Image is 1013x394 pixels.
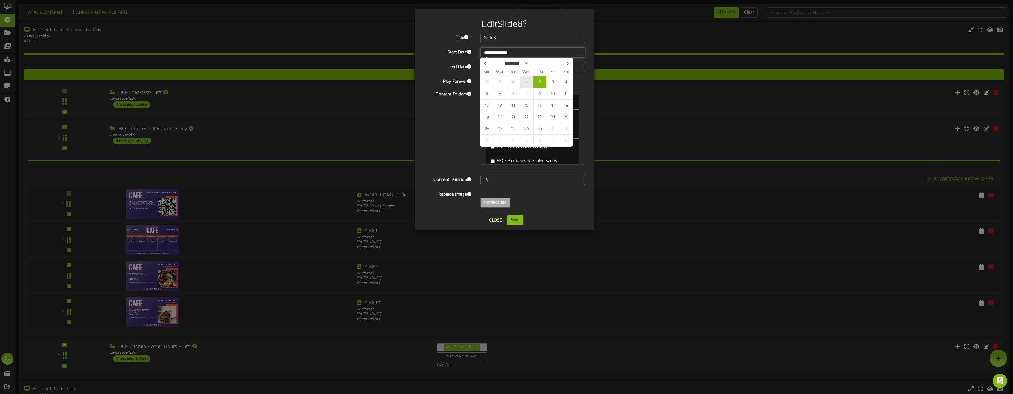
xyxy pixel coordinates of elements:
[533,111,546,123] span: October 23, 2025
[419,89,476,97] label: Content Folders
[560,123,573,135] span: November 1, 2025
[560,76,573,88] span: October 4, 2025
[533,70,546,74] span: Thu
[560,88,573,100] span: October 11, 2025
[493,70,507,74] span: Mon
[497,144,548,149] span: HQ - Thank You Messages
[419,33,476,41] label: Title
[491,159,495,163] input: HQ - Birthdays & Anniversaries
[481,100,493,111] span: October 12, 2025
[520,88,533,100] span: October 8, 2025
[419,190,476,198] label: Replace Image
[547,76,559,88] span: October 3, 2025
[480,175,585,185] input: 15
[533,88,546,100] span: October 9, 2025
[520,100,533,111] span: October 15, 2025
[494,100,507,111] span: October 13, 2025
[520,135,533,146] span: November 5, 2025
[419,77,476,85] label: Play Forever
[494,76,507,88] span: September 29, 2025
[507,76,520,88] span: September 30, 2025
[520,70,533,74] span: Wed
[507,88,520,100] span: October 7, 2025
[547,123,559,135] span: October 31, 2025
[485,216,505,225] button: Close
[507,215,523,225] button: Save
[520,111,533,123] span: October 22, 2025
[560,135,573,146] span: November 8, 2025
[533,135,546,146] span: November 6, 2025
[419,47,476,55] label: Start Date
[507,135,520,146] span: November 4, 2025
[547,88,559,100] span: October 10, 2025
[533,100,546,111] span: October 16, 2025
[507,70,520,74] span: Tue
[507,111,520,123] span: October 21, 2025
[494,111,507,123] span: October 20, 2025
[546,70,559,74] span: Fri
[494,88,507,100] span: October 6, 2025
[533,123,546,135] span: October 30, 2025
[559,70,573,74] span: Sat
[497,159,557,163] span: HQ - Birthdays & Anniversaries
[481,111,493,123] span: October 19, 2025
[993,374,1007,388] div: Open Intercom Messenger
[491,145,495,149] input: HQ - Thank You Messages
[494,135,507,146] span: November 3, 2025
[507,100,520,111] span: October 14, 2025
[481,135,493,146] span: November 2, 2025
[520,123,533,135] span: October 29, 2025
[520,76,533,88] span: October 1, 2025
[481,88,493,100] span: October 5, 2025
[424,20,585,30] h2: Edit Slide8 ?
[419,175,476,183] label: Content Duration
[480,70,493,74] span: Sun
[494,123,507,135] span: October 27, 2025
[481,76,493,88] span: September 28, 2025
[481,123,493,135] span: October 26, 2025
[560,111,573,123] span: October 25, 2025
[507,123,520,135] span: October 28, 2025
[547,135,559,146] span: November 7, 2025
[529,60,550,67] input: Year
[419,62,476,70] label: End Date
[547,100,559,111] span: October 17, 2025
[480,33,585,43] input: Title
[560,100,573,111] span: October 18, 2025
[547,111,559,123] span: October 24, 2025
[533,76,546,88] span: October 2, 2025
